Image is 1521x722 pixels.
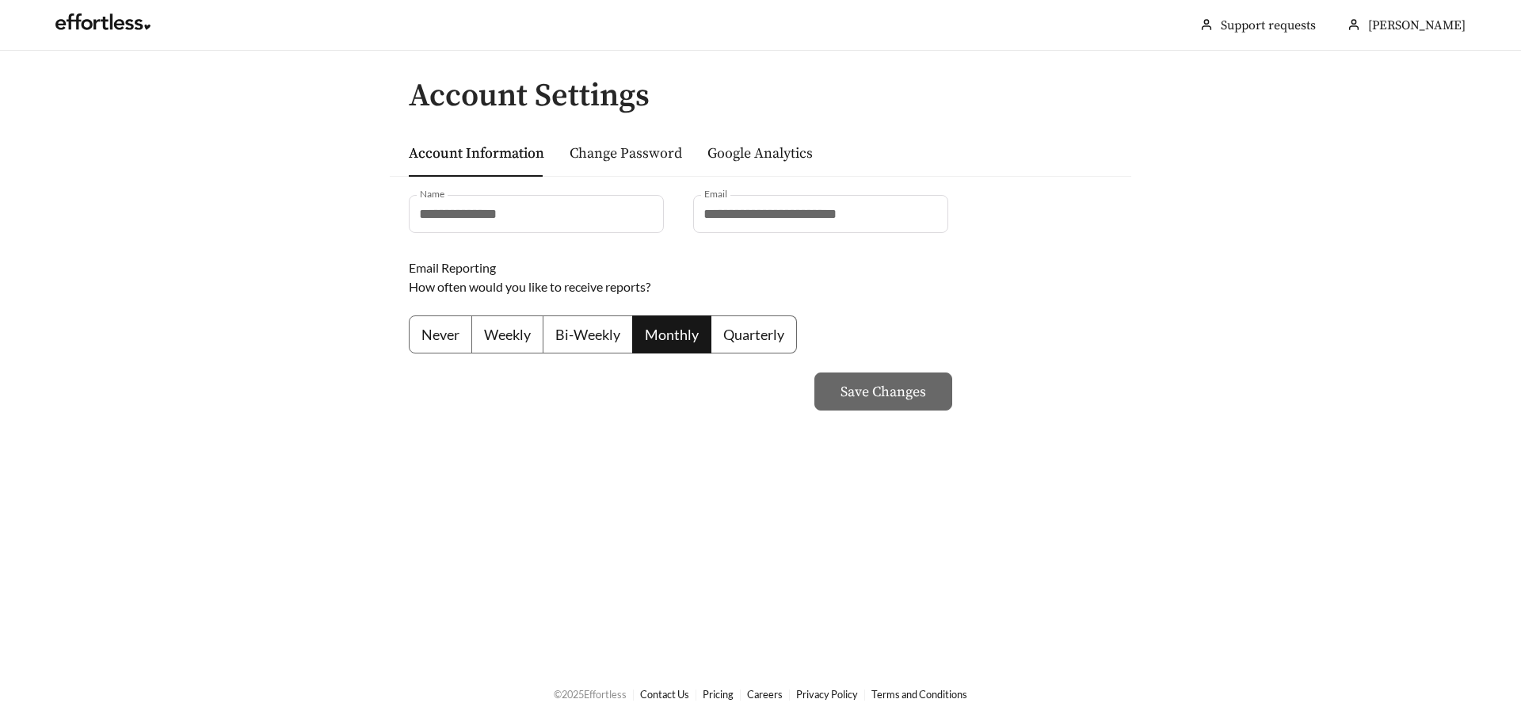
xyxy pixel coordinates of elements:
[421,326,459,343] span: Never
[409,78,1131,113] h2: Account Settings
[707,144,813,162] a: Google Analytics
[723,326,784,343] span: Quarterly
[570,144,682,162] a: Change Password
[814,372,952,411] button: Save Changes
[796,688,858,701] a: Privacy Policy
[409,144,544,162] a: Account Information
[484,326,531,343] span: Weekly
[703,688,734,701] a: Pricing
[555,326,620,343] span: Bi-Weekly
[1221,17,1316,33] a: Support requests
[1368,17,1466,33] span: [PERSON_NAME]
[747,688,783,701] a: Careers
[554,688,627,701] span: © 2025 Effortless
[645,326,699,343] span: Monthly
[871,688,967,701] a: Terms and Conditions
[640,688,689,701] a: Contact Us
[409,277,924,296] div: How often would you like to receive reports?
[409,258,924,277] div: Email Reporting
